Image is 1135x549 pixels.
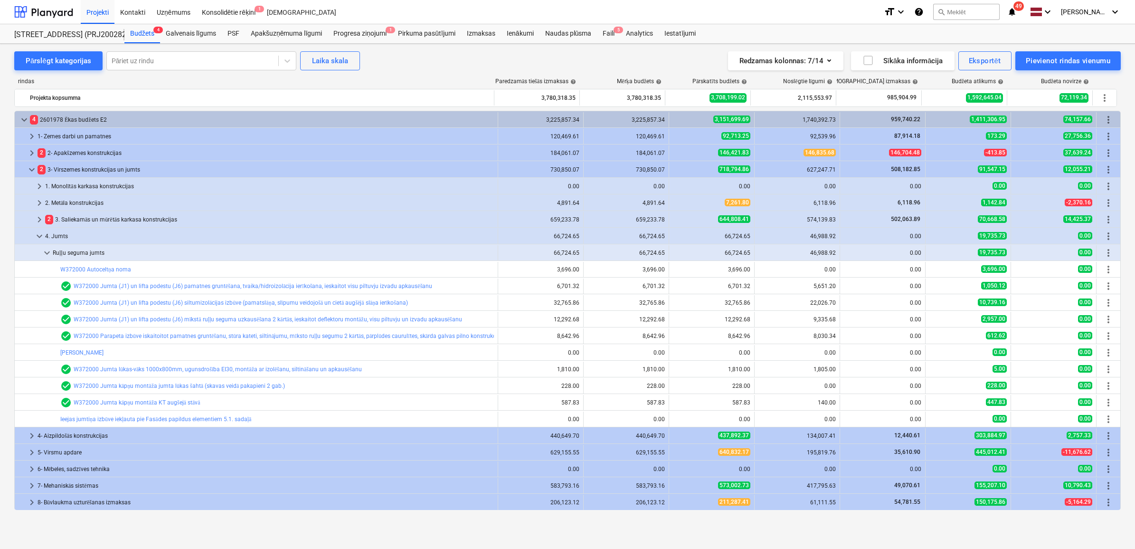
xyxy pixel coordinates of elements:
div: Pirkuma pasūtījumi [392,24,461,43]
span: 228.00 [986,382,1007,389]
div: 5,651.20 [758,283,836,289]
div: 8,642.96 [502,333,579,339]
span: 0.00 [1078,249,1092,256]
span: Vairāk darbību [1103,364,1114,375]
div: Naudas plūsma [539,24,597,43]
span: 3,696.00 [981,265,1007,273]
span: help [996,79,1003,85]
span: 445,012.41 [974,448,1007,456]
span: keyboard_arrow_right [34,214,45,225]
div: 32,765.86 [673,299,750,306]
span: 0.00 [1078,332,1092,339]
div: 0.00 [758,466,836,472]
span: 146,835.68 [804,149,836,156]
div: 66,724.65 [587,233,665,240]
span: keyboard_arrow_down [19,114,30,125]
span: 1,411,306.95 [970,116,1007,123]
div: 587.83 [673,399,750,406]
span: -2,370.16 [1065,199,1092,206]
div: 0.00 [502,183,579,190]
a: Galvenais līgums [160,24,222,43]
span: help [825,79,832,85]
span: 2 [38,165,46,174]
div: 1,810.00 [673,366,750,373]
span: Vairāk darbību [1103,414,1114,425]
span: Vairāk darbību [1103,280,1114,292]
div: 0.00 [844,250,921,256]
div: 2- Apakšzemes konstrukcijas [38,145,494,161]
div: 134,007.41 [758,433,836,439]
span: keyboard_arrow_right [26,147,38,159]
div: 587.83 [587,399,665,406]
span: Vairāk darbību [1103,380,1114,392]
span: Vairāk darbību [1103,164,1114,175]
div: PSF [222,24,245,43]
span: Vairāk darbību [1103,264,1114,275]
div: 0.00 [758,266,836,273]
span: Vairāk darbību [1103,247,1114,259]
div: Pārslēgt kategorijas [26,55,91,67]
span: Rindas vienumam ir 3 PSF [60,297,72,308]
div: 440,649.70 [502,433,579,439]
span: 12,055.21 [1063,165,1092,173]
span: 1 [386,27,395,33]
div: Noslēgtie līgumi [783,78,832,85]
span: 146,704.48 [889,149,921,156]
div: 4. Jumts [45,229,494,244]
div: Faili [597,24,620,43]
div: 3,696.00 [673,266,750,273]
div: 0.00 [844,399,921,406]
div: 574,139.83 [758,216,836,223]
span: -11,676.62 [1061,448,1092,456]
span: 0.00 [1078,315,1092,323]
span: 0.00 [1078,265,1092,273]
div: Sīkāka informācija [862,55,943,67]
span: 0.00 [993,415,1007,423]
span: 959,740.22 [890,116,921,123]
span: 72,119.34 [1059,93,1088,102]
div: Ienākumi [501,24,539,43]
span: 1 [255,6,264,12]
span: keyboard_arrow_right [26,497,38,508]
div: 8,030.34 [758,333,836,339]
div: 8,642.96 [673,333,750,339]
div: 195,819.76 [758,449,836,456]
span: 1,142.84 [981,199,1007,206]
span: 2,757.33 [1067,432,1092,439]
span: help [654,79,662,85]
a: W372000 Jumta kāpņu montāža KT augšejā stāvā [74,399,200,406]
div: 0.00 [673,466,750,472]
div: 659,233.78 [502,216,579,223]
span: Rindas vienumam ir 3 PSF [60,364,72,375]
span: 1,050.12 [981,282,1007,289]
span: 7,261.80 [725,199,750,206]
div: 46,988.92 [758,250,836,256]
span: 74,157.66 [1063,116,1092,123]
div: [DEMOGRAPHIC_DATA] izmaksas [825,78,918,85]
a: Progresa ziņojumi1 [328,24,392,43]
span: 3,151,699.69 [713,116,750,123]
div: Eksportēt [969,55,1001,67]
span: 92,713.25 [721,132,750,140]
span: 2 [38,148,46,157]
span: Rindas vienumam ir 3 PSF [60,380,72,392]
span: Rindas vienumam ir 3 PSF [60,280,72,292]
span: 27,756.36 [1063,132,1092,140]
span: 5 [614,27,623,33]
div: 66,724.65 [673,233,750,240]
span: 173.29 [986,132,1007,140]
span: Vairāk darbību [1103,314,1114,325]
div: 1,810.00 [502,366,579,373]
a: W372000 Autoceltņa noma [60,266,131,273]
div: 3,696.00 [502,266,579,273]
span: 49,070.61 [893,482,921,489]
div: 32,765.86 [502,299,579,306]
span: 612.62 [986,332,1007,339]
div: 66,724.65 [502,233,579,240]
a: [PERSON_NAME] [60,349,104,356]
a: Faili5 [597,24,620,43]
div: 0.00 [844,283,921,289]
span: 87,914.18 [893,133,921,139]
span: Vairāk darbību [1103,114,1114,125]
div: rindas [14,78,495,85]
